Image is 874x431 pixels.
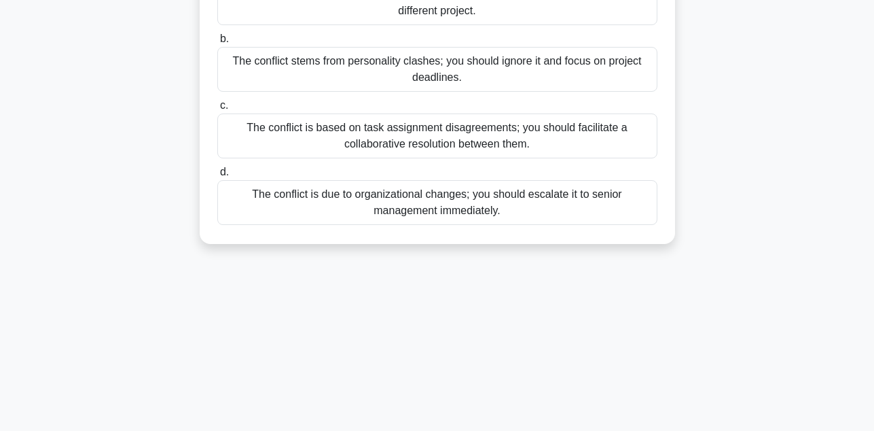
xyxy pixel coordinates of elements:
span: c. [220,99,228,111]
div: The conflict stems from personality clashes; you should ignore it and focus on project deadlines. [217,47,657,92]
span: d. [220,166,229,177]
div: The conflict is based on task assignment disagreements; you should facilitate a collaborative res... [217,114,657,158]
div: The conflict is due to organizational changes; you should escalate it to senior management immedi... [217,180,657,225]
span: b. [220,33,229,44]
